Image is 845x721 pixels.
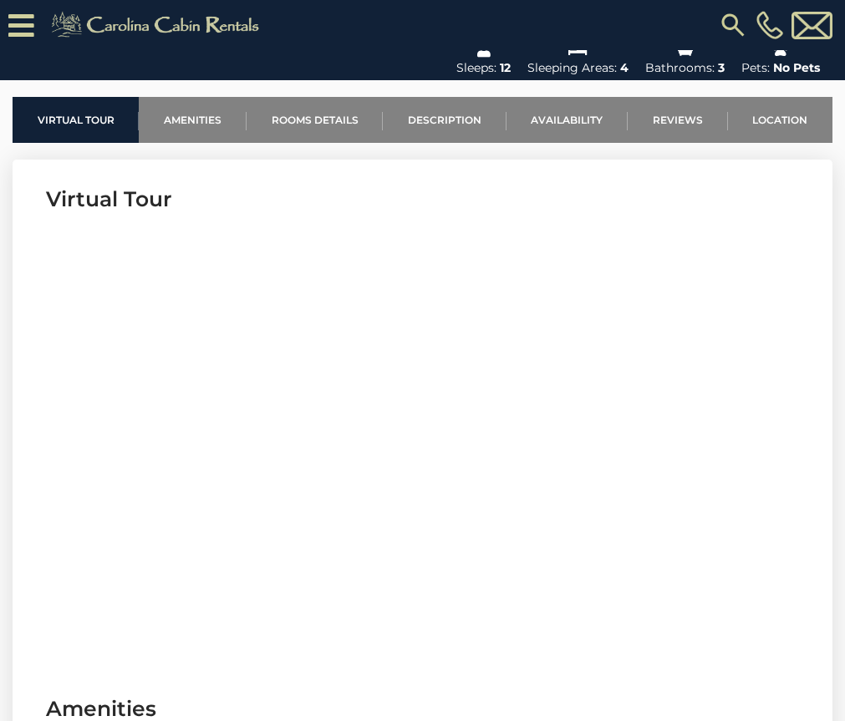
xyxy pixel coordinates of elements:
[13,97,139,143] a: Virtual Tour
[728,97,832,143] a: Location
[247,97,383,143] a: Rooms Details
[383,97,506,143] a: Description
[718,10,748,40] img: search-regular.svg
[506,97,628,143] a: Availability
[139,97,246,143] a: Amenities
[628,97,727,143] a: Reviews
[43,8,273,42] img: Khaki-logo.png
[46,185,799,214] h3: Virtual Tour
[752,11,787,39] a: [PHONE_NUMBER]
